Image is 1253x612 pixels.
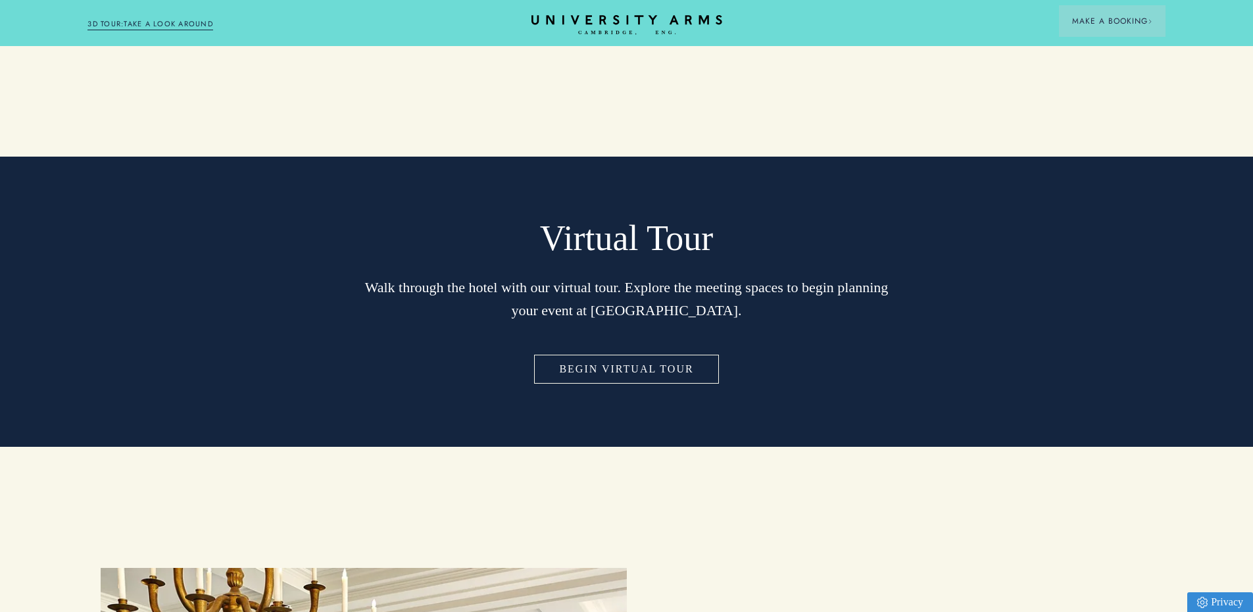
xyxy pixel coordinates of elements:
h2: Virtual Tour [363,217,889,261]
a: Privacy [1187,592,1253,612]
a: Begin Virtual Tour [531,352,721,386]
a: 3D TOUR:TAKE A LOOK AROUND [87,18,213,30]
a: Home [531,15,722,36]
img: Privacy [1197,597,1208,608]
button: Make a BookingArrow icon [1059,5,1166,37]
p: Walk through the hotel with our virtual tour. Explore the meeting spaces to begin planning your e... [363,276,889,322]
img: Arrow icon [1148,19,1152,24]
span: Make a Booking [1072,15,1152,27]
